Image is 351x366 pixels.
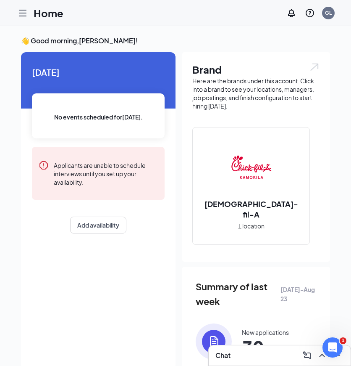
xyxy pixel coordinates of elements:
div: GL [325,9,332,16]
span: [DATE] - Aug 23 [280,285,317,303]
span: 30 [242,340,289,355]
iframe: Intercom live chat [322,337,343,358]
span: No events scheduled for [DATE] . [54,112,143,122]
button: Add availability [70,217,126,233]
svg: Hamburger [18,8,28,18]
svg: Error [39,160,49,170]
h3: 👋 Good morning, [PERSON_NAME] ! [21,36,330,45]
span: 1 location [238,221,265,231]
svg: ChevronUp [317,350,327,361]
h3: Chat [215,351,231,360]
svg: QuestionInfo [305,8,315,18]
span: Summary of last week [196,279,280,308]
h1: Home [34,6,63,20]
img: icon [196,324,232,360]
div: New applications [242,328,289,337]
div: Applicants are unable to schedule interviews until you set up your availability. [54,160,158,186]
img: open.6027fd2a22e1237b5b06.svg [309,62,320,72]
span: [DATE] [32,66,165,79]
img: Chick-fil-A [224,141,278,195]
div: Here are the brands under this account. Click into a brand to see your locations, managers, job p... [192,77,320,110]
h2: [DEMOGRAPHIC_DATA]-fil-A [193,199,309,220]
span: 1 [340,337,346,344]
svg: Notifications [286,8,296,18]
button: ChevronUp [315,349,329,362]
h1: Brand [192,62,320,77]
button: ComposeMessage [300,349,314,362]
svg: ComposeMessage [302,350,312,361]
